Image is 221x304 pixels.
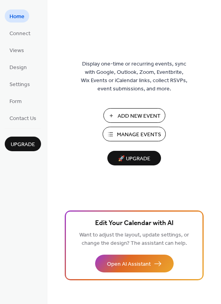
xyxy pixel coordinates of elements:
[5,137,41,151] button: Upgrade
[5,111,41,124] a: Contact Us
[95,218,174,229] span: Edit Your Calendar with AI
[5,26,35,39] a: Connect
[103,127,166,141] button: Manage Events
[5,9,29,23] a: Home
[9,13,24,21] span: Home
[9,64,27,72] span: Design
[118,112,161,120] span: Add New Event
[107,260,151,268] span: Open AI Assistant
[112,154,156,164] span: 🚀 Upgrade
[103,108,165,123] button: Add New Event
[9,47,24,55] span: Views
[5,60,32,73] a: Design
[5,43,29,56] a: Views
[5,77,35,90] a: Settings
[95,255,174,272] button: Open AI Assistant
[107,151,161,165] button: 🚀 Upgrade
[81,60,187,93] span: Display one-time or recurring events, sync with Google, Outlook, Zoom, Eventbrite, Wix Events or ...
[79,230,189,249] span: Want to adjust the layout, update settings, or change the design? The assistant can help.
[9,114,36,123] span: Contact Us
[11,141,35,149] span: Upgrade
[9,81,30,89] span: Settings
[5,94,26,107] a: Form
[9,98,22,106] span: Form
[117,131,161,139] span: Manage Events
[9,30,30,38] span: Connect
